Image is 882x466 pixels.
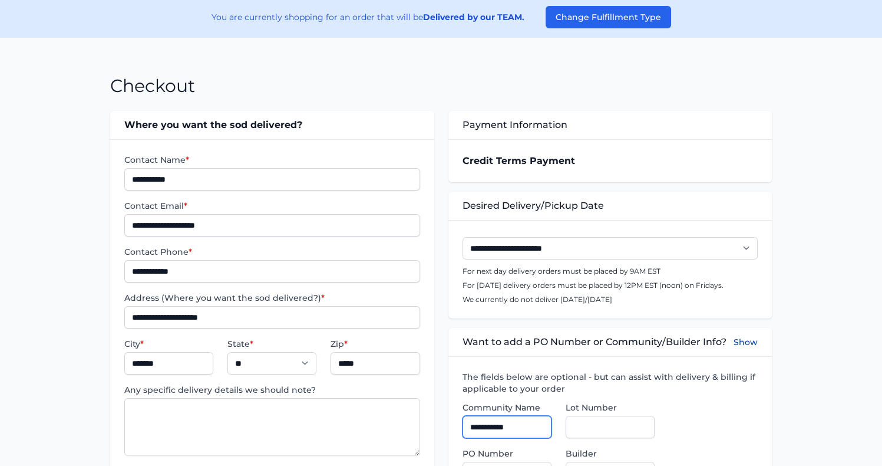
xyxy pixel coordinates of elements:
p: We currently do not deliver [DATE]/[DATE] [463,295,758,304]
strong: Delivered by our TEAM. [423,12,524,22]
label: Contact Name [124,154,419,166]
span: Want to add a PO Number or Community/Builder Info? [463,335,726,349]
label: PO Number [463,448,551,460]
label: Contact Phone [124,246,419,258]
strong: Credit Terms Payment [463,155,575,166]
label: Builder [566,448,655,460]
h1: Checkout [110,76,195,97]
button: Show [734,335,758,349]
label: Any specific delivery details we should note? [124,384,419,396]
button: Change Fulfillment Type [546,6,671,28]
p: For next day delivery orders must be placed by 9AM EST [463,267,758,276]
div: Where you want the sod delivered? [110,111,434,139]
label: Address (Where you want the sod delivered?) [124,292,419,304]
label: Zip [331,338,419,350]
label: The fields below are optional - but can assist with delivery & billing if applicable to your order [463,371,758,395]
div: Desired Delivery/Pickup Date [448,192,772,220]
div: Payment Information [448,111,772,139]
label: Lot Number [566,402,655,414]
p: For [DATE] delivery orders must be placed by 12PM EST (noon) on Fridays. [463,281,758,290]
label: Community Name [463,402,551,414]
label: State [227,338,316,350]
label: Contact Email [124,200,419,212]
label: City [124,338,213,350]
